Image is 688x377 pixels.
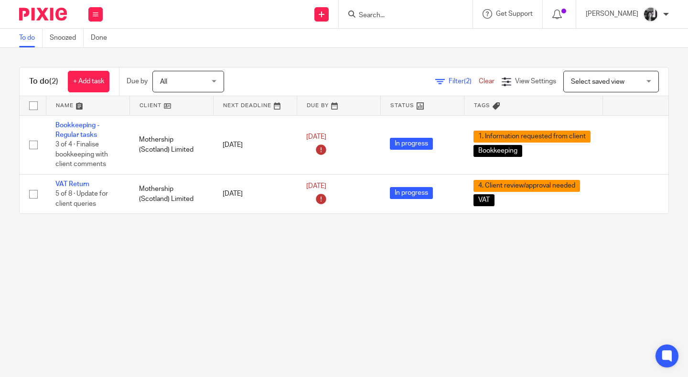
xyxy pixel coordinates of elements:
td: [DATE] [213,174,297,213]
img: Pixie [19,8,67,21]
span: VAT [473,194,494,206]
span: [DATE] [306,134,326,141]
td: [DATE] [213,115,297,174]
a: + Add task [68,71,109,92]
span: 4. Client review/approval needed [473,180,580,192]
h1: To do [29,77,58,87]
span: 5 of 8 · Update for client queries [55,190,108,207]
img: IMG_7103.jpg [643,7,658,22]
td: Mothership (Scotland) Limited [129,115,213,174]
a: Done [91,29,114,47]
input: Search [358,11,444,20]
span: 1. Information requested from client [473,131,591,143]
p: Due by [127,77,148,86]
span: Get Support [496,11,533,17]
a: To do [19,29,43,47]
span: Bookkeeping [473,145,522,157]
span: 3 of 4 · Finalise bookkeeping with client comments [55,141,108,167]
span: All [160,78,167,85]
a: Snoozed [50,29,84,47]
span: Select saved view [571,78,624,85]
span: Filter [449,78,479,85]
a: Bookkeeping - Regular tasks [55,122,99,138]
span: In progress [390,187,433,199]
a: Clear [479,78,494,85]
span: (2) [464,78,472,85]
p: [PERSON_NAME] [586,9,638,19]
span: View Settings [515,78,556,85]
span: Tags [474,103,490,108]
span: (2) [49,78,58,85]
a: VAT Return [55,181,89,188]
span: [DATE] [306,183,326,190]
td: Mothership (Scotland) Limited [129,174,213,213]
span: In progress [390,138,433,150]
